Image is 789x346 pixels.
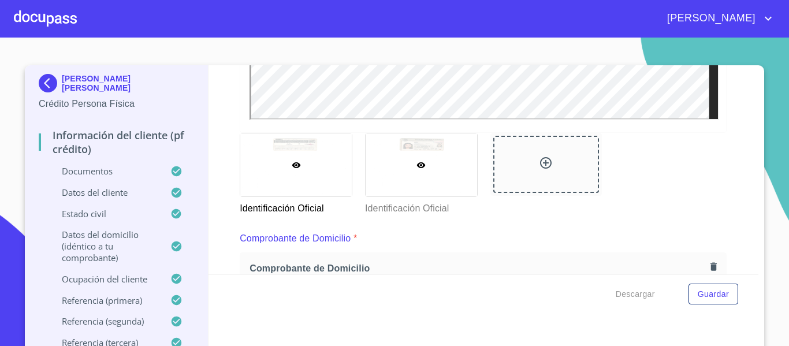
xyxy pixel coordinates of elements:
p: Estado Civil [39,208,170,219]
p: Información del cliente (PF crédito) [39,128,194,156]
span: [PERSON_NAME] [658,9,761,28]
p: Identificación Oficial [365,197,477,215]
p: Ocupación del Cliente [39,273,170,285]
p: Documentos [39,165,170,177]
p: Identificación Oficial [240,197,351,215]
p: Comprobante de Domicilio [240,232,351,245]
p: [PERSON_NAME] [PERSON_NAME] [62,74,194,92]
button: Guardar [688,284,738,305]
span: Comprobante de Domicilio [250,262,706,274]
button: Descargar [611,284,660,305]
p: Referencia (segunda) [39,315,170,327]
div: [PERSON_NAME] [PERSON_NAME] [39,74,194,97]
p: Datos del domicilio (idéntico a tu comprobante) [39,229,170,263]
button: account of current user [658,9,775,28]
p: Datos del cliente [39,187,170,198]
p: Crédito Persona Física [39,97,194,111]
span: Descargar [616,287,655,302]
img: Docupass spot blue [39,74,62,92]
p: Referencia (primera) [39,295,170,306]
span: Guardar [698,287,729,302]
